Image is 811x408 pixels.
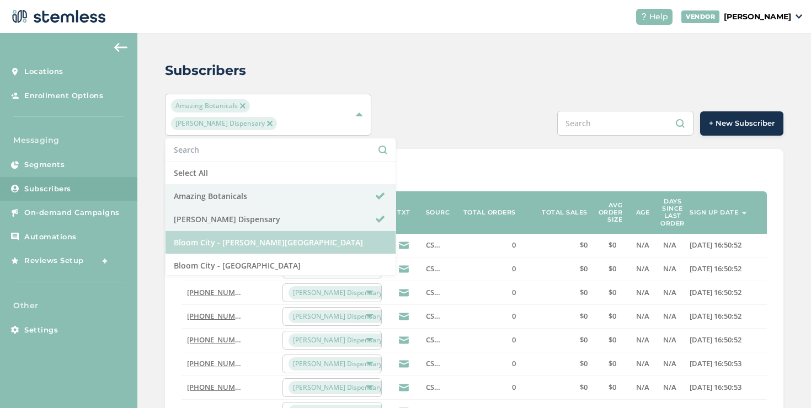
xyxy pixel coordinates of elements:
label: 0 [455,383,516,392]
label: $0 [527,240,588,250]
label: N/A [660,312,679,321]
label: Sign up date [690,209,738,216]
span: $0 [609,335,616,345]
label: CSV Import List [426,240,444,250]
label: CSV Import List [426,383,444,392]
label: CSV Import List [426,312,444,321]
label: Total sales [542,209,588,216]
span: Automations [24,232,77,243]
img: glitter-stars-b7820f95.gif [92,250,114,272]
label: 0 [455,264,516,273]
label: (505) 289-4324 [187,383,242,392]
span: Settings [24,325,58,336]
label: N/A [660,335,679,345]
span: Segments [24,159,65,170]
span: N/A [663,358,676,368]
span: [PERSON_NAME] Dispensary [289,381,387,394]
label: N/A [627,335,649,345]
li: [PERSON_NAME] Dispensary [166,208,396,231]
img: icon-arrow-back-accent-c549486e.svg [114,43,127,52]
label: N/A [627,264,649,273]
label: $0 [599,359,617,368]
span: CSV Import List [426,382,478,392]
span: $0 [580,240,588,250]
span: $0 [580,335,588,345]
iframe: Chat Widget [756,355,811,408]
a: [PHONE_NUMBER] [187,382,250,392]
li: Select All [166,162,396,185]
label: CSV Import List [426,359,444,368]
img: icon-close-accent-8a337256.svg [267,121,273,126]
span: [PERSON_NAME] Dispensary [289,334,387,347]
img: icon_down-arrow-small-66adaf34.svg [796,14,802,19]
label: TXT [397,209,410,216]
label: $0 [599,383,617,392]
label: (505) 217-4634 [187,335,242,345]
p: [PERSON_NAME] [724,11,791,23]
label: CSV Import List [426,288,444,297]
a: [PHONE_NUMBER] [187,311,250,321]
label: N/A [660,264,679,273]
label: Avg order size [599,202,623,224]
span: $0 [609,382,616,392]
a: [PHONE_NUMBER] [187,358,250,368]
label: 2025-03-21 16:50:52 [690,240,761,250]
span: [DATE] 16:50:52 [690,264,741,273]
label: N/A [660,288,679,297]
label: 2025-03-21 16:50:52 [690,335,761,345]
div: VENDOR [681,10,719,23]
a: [PHONE_NUMBER] [187,287,250,297]
span: CSV Import List [426,240,478,250]
span: CSV Import List [426,358,478,368]
span: N/A [663,382,676,392]
span: N/A [663,287,676,297]
label: $0 [527,264,588,273]
label: 2025-03-21 16:50:52 [690,288,761,297]
label: $0 [599,335,617,345]
span: Amazing Botanicals [171,99,250,112]
label: $0 [527,383,588,392]
span: $0 [580,287,588,297]
span: 0 [512,287,516,297]
label: N/A [660,359,679,368]
span: Reviews Setup [24,255,84,266]
span: 0 [512,358,516,368]
input: Search [557,111,693,136]
span: CSV Import List [426,311,478,321]
input: Search [174,144,387,155]
label: $0 [527,312,588,321]
span: N/A [636,335,649,345]
label: N/A [627,359,649,368]
span: $0 [609,264,616,273]
label: N/A [627,312,649,321]
label: 0 [455,288,516,297]
span: N/A [636,311,649,321]
img: logo-dark-0685b13c.svg [9,6,106,28]
span: [PERSON_NAME] Dispensary [289,286,387,299]
li: Bloom City - [GEOGRAPHIC_DATA] [166,254,396,277]
label: (505) 835-8510 [187,312,242,321]
span: [DATE] 16:50:52 [690,287,741,297]
label: N/A [627,240,649,250]
span: 0 [512,311,516,321]
label: N/A [627,288,649,297]
span: N/A [636,382,649,392]
label: CSV Import List [426,335,444,345]
label: 2025-03-21 16:50:53 [690,383,761,392]
span: N/A [636,240,649,250]
span: CSV Import List [426,264,478,273]
label: (505) 240-4849 [187,359,242,368]
label: $0 [599,312,617,321]
span: [DATE] 16:50:52 [690,311,741,321]
span: $0 [609,311,616,321]
span: On-demand Campaigns [24,207,120,218]
button: + New Subscriber [700,111,783,136]
span: 0 [512,335,516,345]
span: $0 [609,287,616,297]
label: 0 [455,359,516,368]
label: 0 [455,335,516,345]
label: 2025-03-21 16:50:53 [690,359,761,368]
span: CSV Import List [426,287,478,297]
span: [PERSON_NAME] Dispensary [289,310,387,323]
